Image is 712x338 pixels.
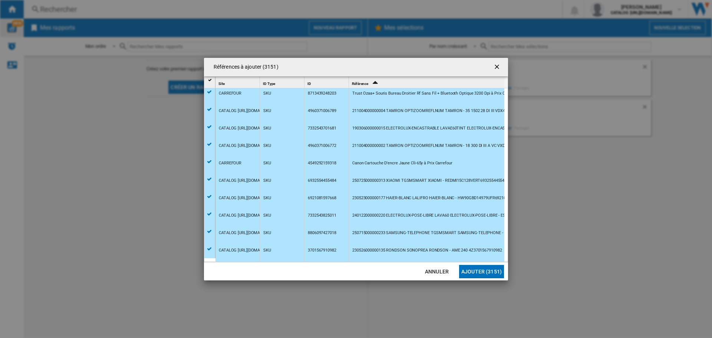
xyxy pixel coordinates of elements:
div: CATALOG [URL][DOMAIN_NAME] [219,242,278,259]
div: Référence Sort Ascending [350,77,504,88]
div: CATALOG [URL][DOMAIN_NAME] [219,259,278,276]
div: 250715000000233 SAMSUNG-TELEPHONE TGSMSMART SAMSUNG-TELEPHONE - GALAXYZFLIP7CORAIL8806097427018 [352,224,575,242]
div: SKU [263,259,271,276]
span: Sort Ascending [369,82,381,86]
span: Site [218,82,225,86]
button: Ajouter (3151) [459,265,504,278]
h4: Références à ajouter (3151) [210,63,278,71]
div: 4549292159318 [308,155,336,172]
div: SKU [263,102,271,119]
div: ID Type Sort None [261,77,304,88]
button: getI18NText('BUTTONS.CLOSE_DIALOG') [490,60,505,75]
div: CARREFOUR [219,85,241,102]
span: ID Type [263,82,275,86]
div: Canon Cartouche D'encre Jaune Cli-65y à Prix Carrefour [352,155,452,172]
div: 8806097427018 [308,224,336,242]
div: SKU [263,120,271,137]
div: 240122000000220 ELECTROLUX-POSE-LIBRE LAVA60 ELECTROLUX-POSE-LIBRE - ESM48310SW7332543825011 [352,207,555,224]
div: CATALOG [URL][DOMAIN_NAME] [219,207,278,224]
div: 4960371006789 [308,102,336,119]
div: 230526000000135 RONDSON SONOPREA RONDSON - AME 240 4Z3701567910982 [352,242,502,259]
div: 7322460055523 [308,259,336,276]
div: ID Sort None [306,77,349,88]
div: CATALOG [URL][DOMAIN_NAME] [219,137,278,154]
div: 211004000000004 TAMRON OPTIZOOMREFLNUM TAMRON - 35 1502 28 DI III VDX4960371006789 [352,102,531,119]
div: SKU [263,242,271,259]
button: Annuler [421,265,453,278]
div: Sort None [217,77,260,88]
span: ID [307,82,311,86]
div: Trust Ozaa+ Souris Bureau Droitier Rf Sans Fil + Bluetooth Optique 3200 Dpi à Prix Carrefour [352,85,520,102]
div: SKU [263,172,271,189]
div: CATALOG [URL][DOMAIN_NAME] [219,190,278,207]
div: CATALOG [URL][DOMAIN_NAME] [219,102,278,119]
div: CARREFOUR [219,155,241,172]
div: CATALOG [URL][DOMAIN_NAME] [219,172,278,189]
div: SKU [263,137,271,154]
div: 211004000000002 TAMRON OPTIZOOMREFLNUM TAMRON - 18 300 DI III A VC VXD FUJI X4960371006772 [352,137,546,154]
div: SKU [263,224,271,242]
div: CATALOG [URL][DOMAIN_NAME] [219,224,278,242]
div: 7332543825011 [308,207,336,224]
div: SKU [263,155,271,172]
div: 8713439248203 [308,85,336,102]
div: Sort None [306,77,349,88]
span: Référence [352,82,368,86]
div: 190306000000015 ELECTROLUX-ENCASTRABLE LAVAE60TINT ELECTROLUX-ENCASTRABLE - EEM 48330 L7332543701681 [352,120,575,137]
div: Site Sort None [217,77,260,88]
div: 7332543701681 [308,120,336,137]
div: 250725000000313 XIAOMI TGSMSMART XIAOMI - REDMI15C128VERT6932554455484 [352,172,509,189]
div: SKU [263,190,271,207]
div: Sort Ascending [350,77,504,88]
ng-md-icon: getI18NText('BUTTONS.CLOSE_DIALOG') [493,63,502,72]
div: Sort None [261,77,304,88]
div: 6932554455484 [308,172,336,189]
div: 4960371006772 [308,137,336,154]
div: SKU [263,85,271,102]
div: 3701567910982 [308,242,336,259]
div: SKU [263,207,271,224]
div: 230523000000177 HAIER-BLANC LALIFRO HAIER-BLANC - HW90GBD14979UFR6921081597668 [352,190,523,207]
div: CATALOG [URL][DOMAIN_NAME] [219,120,278,137]
div: 181011000000061 DORO TSFISFIL DORO - PHONEEASY 105 WR7322460055523 [352,259,497,276]
div: 6921081597668 [308,190,336,207]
